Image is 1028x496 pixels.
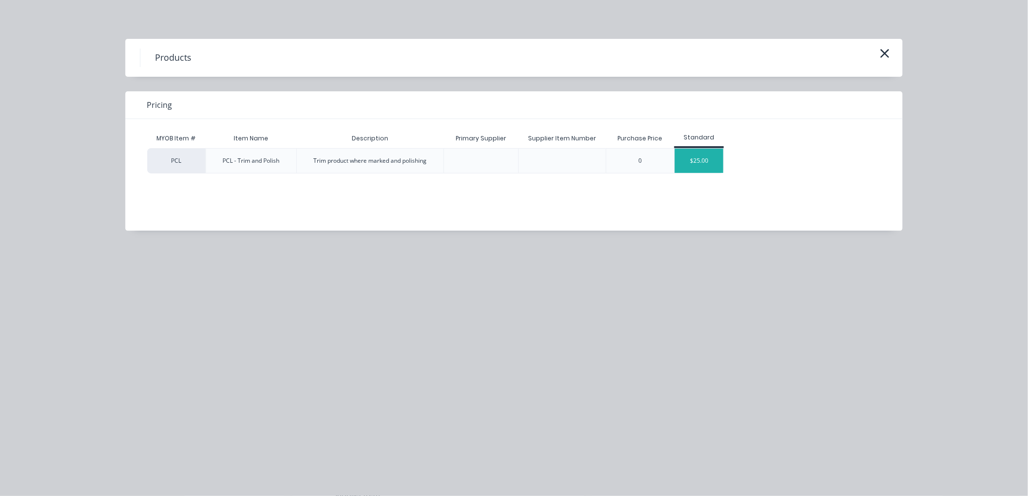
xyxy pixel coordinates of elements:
div: Item Name [226,126,276,151]
div: PCL - Trim and Polish [223,156,279,165]
div: Description [344,126,396,151]
div: Trim product where marked and polishing [313,156,427,165]
h4: Products [140,49,206,67]
div: $25.00 [675,149,723,173]
div: Supplier Item Number [520,126,604,151]
div: PCL [147,148,206,173]
div: Purchase Price [610,126,670,151]
div: MYOB Item # [147,129,206,148]
div: Primary Supplier [448,126,514,151]
div: 0 [639,156,642,165]
span: Pricing [147,99,172,111]
div: Standard [674,133,724,142]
